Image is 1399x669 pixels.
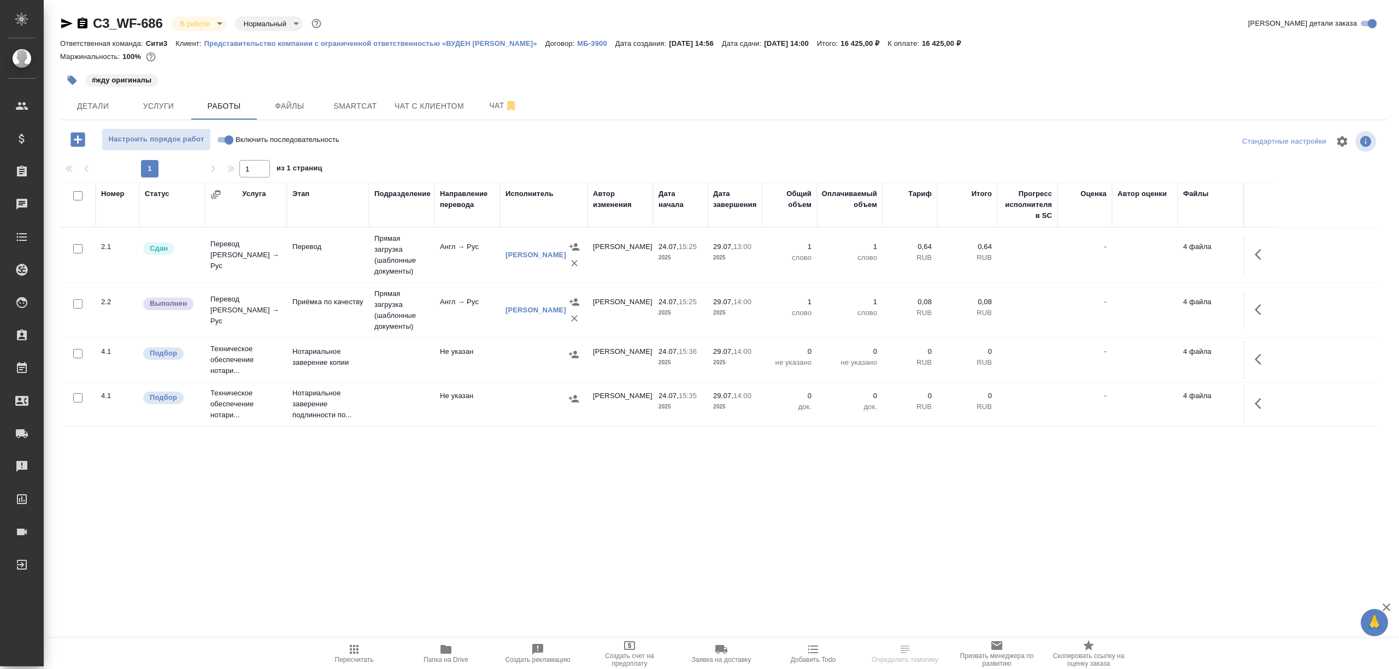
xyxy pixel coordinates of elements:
[292,188,309,199] div: Этап
[733,392,751,400] p: 14:00
[205,338,287,382] td: Техническое обеспечение нотари...
[172,16,226,31] div: В работе
[142,390,199,405] div: Можно подбирать исполнителей
[150,243,168,254] p: Сдан
[713,401,757,412] p: 2025
[972,188,992,199] div: Итого
[566,346,582,363] button: Назначить
[1104,242,1107,251] a: -
[144,50,158,64] button: 0.72 RUB;
[659,307,702,318] p: 2025
[888,357,932,368] p: RUB
[922,39,969,48] p: 16 425,00 ₽
[822,188,877,210] div: Оплачиваемый объем
[101,390,134,401] div: 4.1
[888,241,932,252] p: 0,64
[1248,18,1357,29] span: [PERSON_NAME] детали заказа
[713,392,733,400] p: 29.07,
[768,307,812,318] p: слово
[679,242,697,251] p: 15:25
[292,297,363,307] p: Приёмка по качеству
[240,19,290,28] button: Нормальный
[1248,346,1274,372] button: Здесь прячутся важные кнопки
[142,241,199,256] div: Менеджер проверил работу исполнителя, передает ее на следующий этап
[205,288,287,332] td: Перевод [PERSON_NAME] → Рус
[733,242,751,251] p: 13:00
[1183,188,1208,199] div: Файлы
[577,39,615,48] p: МБ-3900
[943,401,992,412] p: RUB
[1183,390,1238,401] p: 4 файла
[1365,611,1384,634] span: 🙏
[615,39,669,48] p: Дата создания:
[768,357,812,368] p: не указано
[434,385,500,423] td: Не указан
[60,17,73,30] button: Скопировать ссылку для ЯМессенджера
[659,392,679,400] p: 24.07,
[822,252,877,263] p: слово
[822,401,877,412] p: док.
[733,298,751,306] p: 14:00
[146,39,176,48] p: Сити3
[92,75,151,86] p: #жду оригиналы
[659,401,702,412] p: 2025
[1104,392,1107,400] a: -
[822,297,877,307] p: 1
[101,297,134,307] div: 2.2
[369,228,434,282] td: Прямая загрузка (шаблонные документы)
[887,39,922,48] p: К оплате:
[142,346,199,361] div: Можно подбирать исполнителей
[822,390,877,401] p: 0
[768,346,812,357] p: 0
[943,297,992,307] p: 0,08
[713,307,757,318] p: 2025
[434,291,500,329] td: Англ → Рус
[60,52,122,61] p: Маржинальность:
[943,357,992,368] p: RUB
[132,99,185,113] span: Услуги
[84,75,159,84] span: жду оригиналы
[888,252,932,263] p: RUB
[210,189,221,200] button: Сгруппировать
[477,99,530,113] span: Чат
[102,128,211,151] button: Настроить порядок работ
[60,39,146,48] p: Ответственная команда:
[587,291,653,329] td: [PERSON_NAME]
[768,188,812,210] div: Общий объем
[205,233,287,277] td: Перевод [PERSON_NAME] → Рус
[817,39,840,48] p: Итого:
[329,99,381,113] span: Smartcat
[505,306,566,314] a: [PERSON_NAME]
[395,99,464,113] span: Чат с клиентом
[768,401,812,412] p: док.
[1118,188,1167,199] div: Автор оценки
[1361,609,1388,636] button: 🙏
[659,298,679,306] p: 24.07,
[943,390,992,401] p: 0
[101,188,125,199] div: Номер
[822,346,877,357] p: 0
[713,298,733,306] p: 29.07,
[1104,347,1107,356] a: -
[369,283,434,338] td: Прямая загрузка (шаблонные документы)
[145,188,169,199] div: Статус
[768,241,812,252] p: 1
[236,134,339,145] span: Включить последовательность
[566,390,582,407] button: Назначить
[93,16,163,31] a: C3_WF-686
[713,347,733,356] p: 29.07,
[713,357,757,368] p: 2025
[63,128,93,151] button: Добавить работу
[198,99,250,113] span: Работы
[659,252,702,263] p: 2025
[888,307,932,318] p: RUB
[263,99,316,113] span: Файлы
[908,188,932,199] div: Тариф
[1183,346,1238,357] p: 4 файла
[768,297,812,307] p: 1
[679,392,697,400] p: 15:35
[292,388,363,421] p: Нотариальное заверение подлинности по...
[505,251,566,259] a: [PERSON_NAME]
[504,99,518,113] svg: Отписаться
[713,188,757,210] div: Дата завершения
